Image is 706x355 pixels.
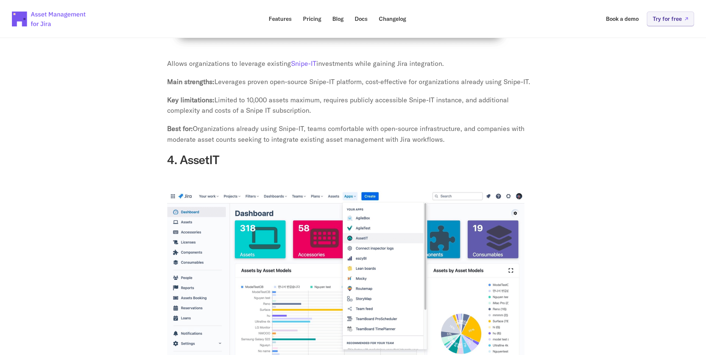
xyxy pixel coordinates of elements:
strong: Best for: [167,124,193,133]
p: Organizations already using Snipe-IT, teams comfortable with open-source infrastructure, and comp... [167,124,539,145]
a: Docs [349,12,373,26]
a: Blog [327,12,349,26]
p: Changelog [379,16,406,22]
a: Try for free [647,12,694,26]
p: Limited to 10,000 assets maximum, requires publicly accessible Snipe-IT instance, and additional ... [167,95,539,116]
a: Book a demo [601,12,644,26]
p: Book a demo [606,16,639,22]
p: Docs [355,16,368,22]
a: Pricing [298,12,326,26]
p: Allows organizations to leverage existing investments while gaining Jira integration. [167,58,539,69]
strong: Main strengths: [167,77,214,86]
strong: Key limitations: [167,96,214,104]
a: Changelog [374,12,411,26]
p: Pricing [303,16,321,22]
a: Snipe-IT [291,59,316,68]
p: Features [269,16,292,22]
a: Features [263,12,297,26]
p: Try for free [653,16,682,22]
h3: 4. AssetIT [167,153,539,167]
p: Leverages proven open-source Snipe-IT platform, cost-effective for organizations already using Sn... [167,77,539,87]
p: Blog [332,16,344,22]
